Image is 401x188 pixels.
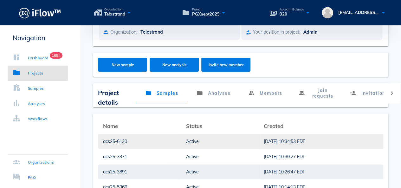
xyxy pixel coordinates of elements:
[156,62,193,67] span: New analysis
[187,83,239,103] a: Analyses
[186,134,254,149] a: Active
[98,89,119,106] span: Project details
[103,134,176,149] a: acs25-6130
[28,55,49,61] div: Dashboard
[264,134,378,149] a: [DATE] 10:34:53 EDT
[50,52,62,59] span: Badge
[110,29,137,35] span: Organization:
[140,29,163,35] span: Telostrand
[253,29,300,35] span: Your position in project:
[103,149,176,164] a: acs25-3371
[186,165,254,179] a: Active
[264,165,378,179] a: [DATE] 10:26:47 EDT
[264,149,378,164] a: [DATE] 10:30:27 EDT
[388,89,396,97] i: chevron_right
[186,149,254,164] a: Active
[303,29,317,35] span: Admin
[186,123,202,129] span: Status
[28,159,54,165] div: Organizations
[103,123,118,129] span: Name
[181,119,259,134] th: Status: Not sorted. Activate to sort ascending.
[192,8,219,11] span: Project
[28,116,48,122] div: Workflows
[280,11,304,17] span: 320
[103,165,176,179] a: acs25-3891
[239,83,291,103] a: Members
[104,11,125,17] span: Telostrand
[8,33,68,43] p: Navigation
[28,174,36,181] div: FAQ
[201,58,250,72] button: Invite new member
[192,11,219,17] span: PGXsept2025
[322,7,333,18] img: avatar.16069ca8.svg
[28,100,45,107] div: Analyses
[264,123,283,129] span: Created
[104,8,125,11] span: Organization
[208,62,244,67] span: Invite new member
[98,119,181,134] th: Name: Not sorted. Activate to sort ascending.
[150,58,199,72] button: New analysis
[136,83,187,103] a: Samples
[98,58,147,72] button: New sample
[343,83,394,103] a: Invitations
[28,85,44,92] div: Samples
[259,119,383,134] th: Created: Not sorted. Activate to sort ascending.
[280,8,304,11] span: Account Balance
[291,83,343,103] a: Join requests
[28,70,43,76] div: Projects
[104,62,141,67] span: New sample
